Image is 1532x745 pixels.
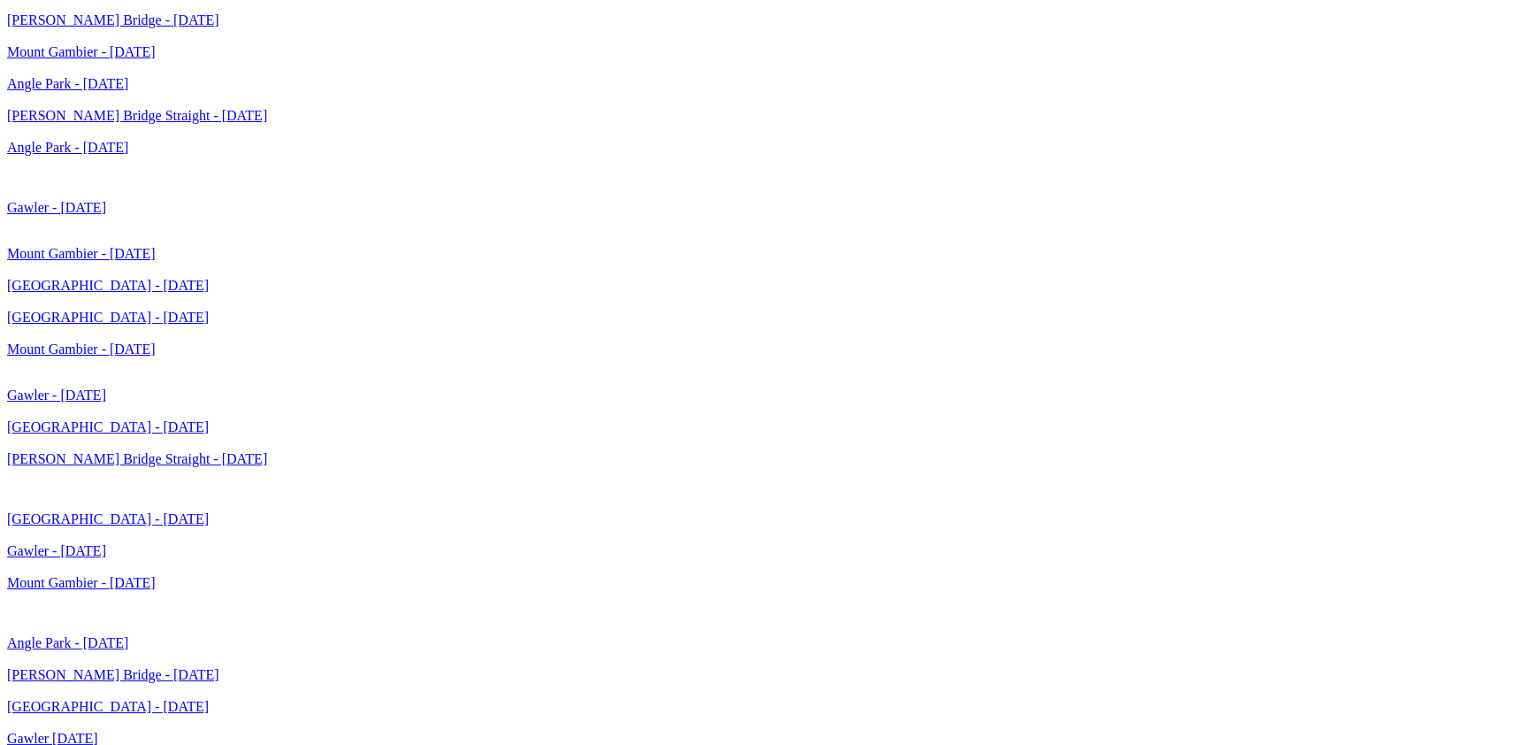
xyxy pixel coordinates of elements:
a: [PERSON_NAME] Bridge - [DATE] [7,12,219,27]
a: Mount Gambier - [DATE] [7,342,156,357]
a: Angle Park - [DATE] [7,76,128,91]
a: Gawler - [DATE] [7,200,106,215]
a: [PERSON_NAME] Bridge Straight - [DATE] [7,451,267,466]
a: [GEOGRAPHIC_DATA] - [DATE] [7,511,209,526]
a: Angle Park - [DATE] [7,140,128,155]
a: Mount Gambier - [DATE] [7,246,156,261]
a: [PERSON_NAME] Bridge - [DATE] [7,667,219,682]
a: Gawler - [DATE] [7,543,106,558]
a: Gawler - [DATE] [7,388,106,403]
a: [GEOGRAPHIC_DATA] - [DATE] [7,310,209,325]
a: Mount Gambier - [DATE] [7,575,156,590]
a: [GEOGRAPHIC_DATA] - [DATE] [7,278,209,293]
a: [GEOGRAPHIC_DATA] - [DATE] [7,699,209,714]
a: Mount Gambier - [DATE] [7,44,156,59]
a: Angle Park - [DATE] [7,635,128,650]
a: [GEOGRAPHIC_DATA] - [DATE] [7,419,209,434]
a: [PERSON_NAME] Bridge Straight - [DATE] [7,108,267,123]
